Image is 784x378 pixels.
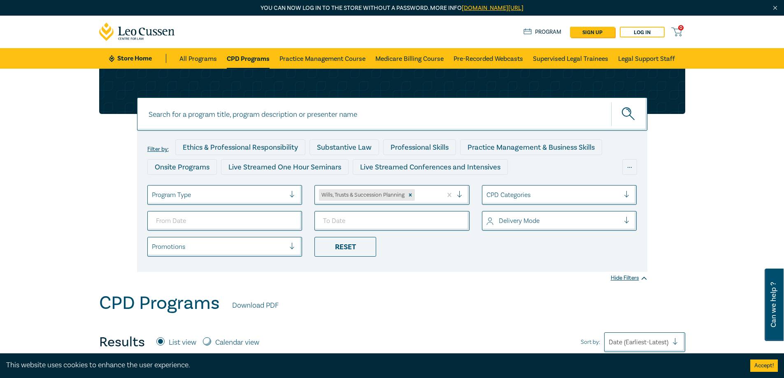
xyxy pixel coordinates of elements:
div: Substantive Law [309,139,379,155]
div: ... [622,159,637,175]
a: All Programs [179,48,217,69]
div: Live Streamed One Hour Seminars [221,159,349,175]
input: select [486,216,488,225]
a: Program [523,28,562,37]
div: Onsite Programs [147,159,217,175]
div: National Programs [475,179,551,195]
div: Remove Wills, Trusts & Succession Planning [406,189,415,201]
input: select [416,190,418,199]
a: [DOMAIN_NAME][URL] [462,4,523,12]
h4: Results [99,334,145,350]
a: sign up [570,27,615,37]
p: You can now log in to the store without a password. More info [99,4,685,13]
a: Practice Management Course [279,48,365,69]
div: Ethics & Professional Responsibility [175,139,305,155]
div: 10 CPD Point Packages [381,179,471,195]
div: Wills, Trusts & Succession Planning [319,189,406,201]
input: select [152,190,154,199]
a: Supervised Legal Trainees [533,48,608,69]
div: Live Streamed Practical Workshops [147,179,278,195]
div: Hide Filters [611,274,647,282]
input: select [486,190,488,199]
input: From Date [147,211,302,231]
a: Log in [620,27,665,37]
span: Sort by: [581,338,600,347]
div: Reset [314,237,376,257]
input: Search for a program title, program description or presenter name [137,97,647,131]
label: Filter by: [147,146,169,153]
img: Close [772,5,779,12]
input: select [152,242,154,251]
a: Download PDF [232,300,279,311]
span: Can we help ? [770,274,777,336]
div: Pre-Recorded Webcasts [282,179,377,195]
label: List view [169,337,196,348]
div: Live Streamed Conferences and Intensives [353,159,508,175]
a: Store Home [109,54,166,63]
div: Professional Skills [383,139,456,155]
button: Accept cookies [750,359,778,372]
label: Calendar view [215,337,259,348]
a: Legal Support Staff [618,48,675,69]
div: This website uses cookies to enhance the user experience. [6,360,738,371]
div: Practice Management & Business Skills [460,139,602,155]
h1: CPD Programs [99,292,220,314]
a: Pre-Recorded Webcasts [454,48,523,69]
a: Medicare Billing Course [375,48,444,69]
span: 0 [678,25,684,30]
input: Sort by [609,338,610,347]
input: To Date [314,211,470,231]
a: CPD Programs [227,48,270,69]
